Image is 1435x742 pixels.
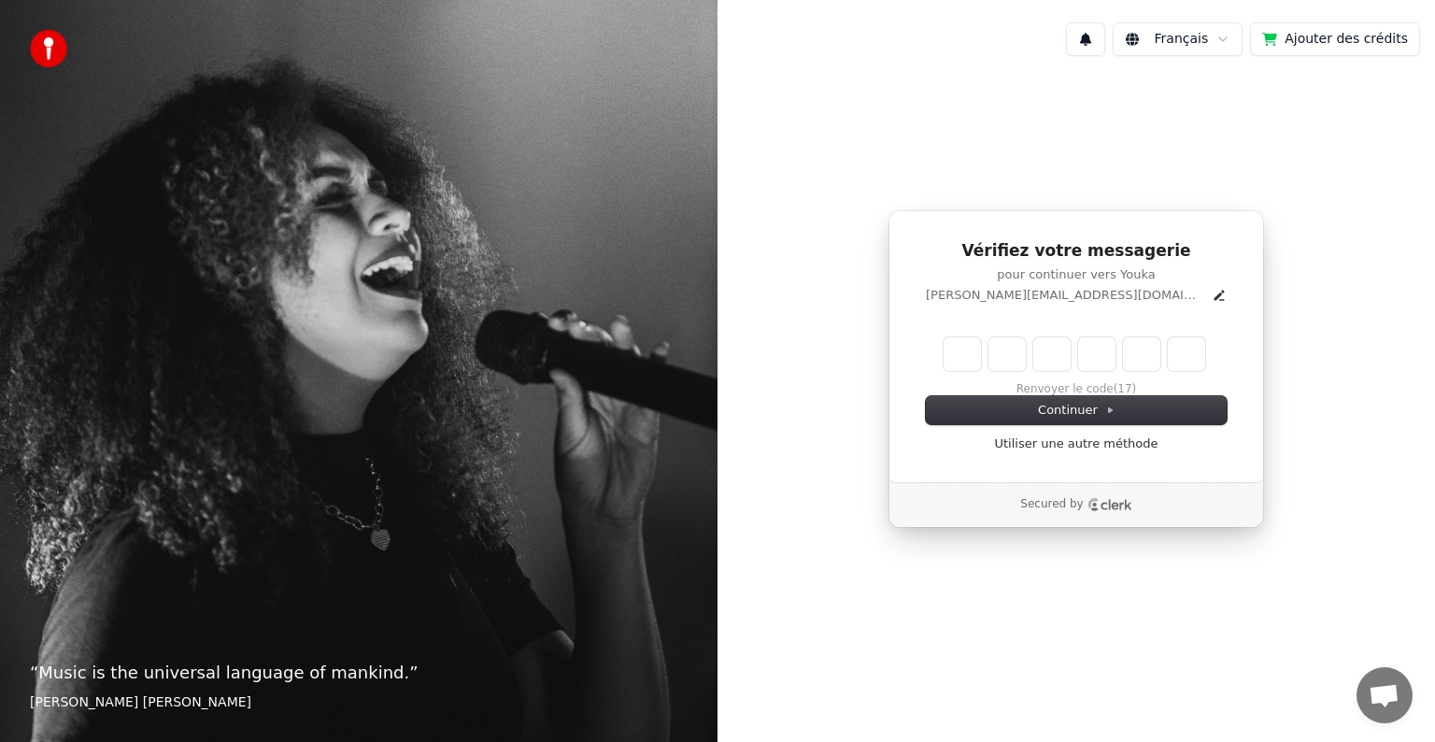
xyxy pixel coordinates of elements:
a: Clerk logo [1087,498,1132,511]
a: Ouvrir le chat [1357,667,1413,723]
a: Utiliser une autre méthode [995,435,1158,452]
button: Continuer [926,396,1227,424]
input: Digit 2 [988,337,1026,371]
p: [PERSON_NAME][EMAIL_ADDRESS][DOMAIN_NAME] [926,287,1204,304]
input: Digit 4 [1078,337,1115,371]
p: “ Music is the universal language of mankind. ” [30,660,688,686]
footer: [PERSON_NAME] [PERSON_NAME] [30,693,688,712]
input: Enter verification code. Digit 1 [944,337,981,371]
button: Ajouter des crédits [1250,22,1420,56]
img: youka [30,30,67,67]
input: Digit 5 [1123,337,1160,371]
p: Secured by [1020,497,1083,512]
button: Edit [1212,288,1227,303]
input: Digit 6 [1168,337,1205,371]
div: Verification code input [940,334,1209,375]
span: Continuer [1038,402,1115,419]
p: pour continuer vers Youka [926,266,1227,283]
input: Digit 3 [1033,337,1071,371]
h1: Vérifiez votre messagerie [926,240,1227,263]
